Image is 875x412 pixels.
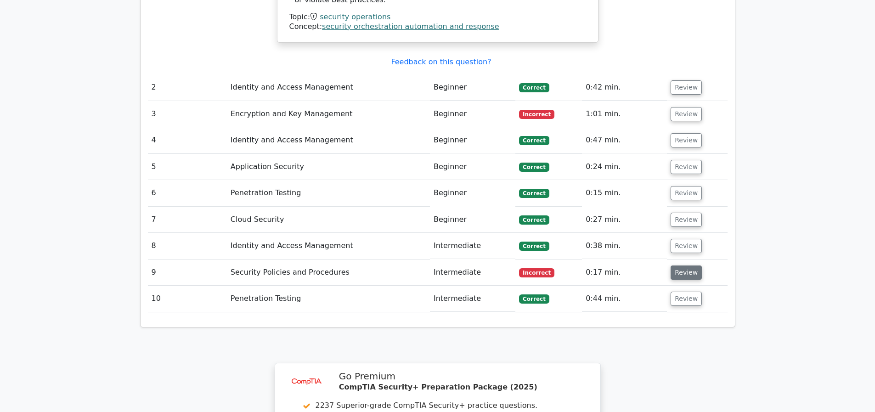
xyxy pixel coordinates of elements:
[519,268,554,277] span: Incorrect
[148,260,227,286] td: 9
[148,74,227,101] td: 2
[227,233,430,259] td: Identity and Access Management
[322,22,499,31] a: security orchestration automation and response
[289,22,586,32] div: Concept:
[289,12,586,22] div: Topic:
[582,180,667,206] td: 0:15 min.
[671,213,702,227] button: Review
[582,207,667,233] td: 0:27 min.
[519,242,549,251] span: Correct
[671,107,702,121] button: Review
[430,207,515,233] td: Beginner
[148,180,227,206] td: 6
[671,133,702,147] button: Review
[148,286,227,312] td: 10
[519,83,549,92] span: Correct
[430,180,515,206] td: Beginner
[671,186,702,200] button: Review
[582,74,667,101] td: 0:42 min.
[430,233,515,259] td: Intermediate
[227,207,430,233] td: Cloud Security
[519,189,549,198] span: Correct
[227,74,430,101] td: Identity and Access Management
[430,74,515,101] td: Beginner
[582,127,667,153] td: 0:47 min.
[148,233,227,259] td: 8
[320,12,390,21] a: security operations
[519,110,554,119] span: Incorrect
[582,154,667,180] td: 0:24 min.
[519,215,549,225] span: Correct
[430,127,515,153] td: Beginner
[227,127,430,153] td: Identity and Access Management
[227,260,430,286] td: Security Policies and Procedures
[671,239,702,253] button: Review
[227,180,430,206] td: Penetration Testing
[391,57,491,66] a: Feedback on this question?
[519,163,549,172] span: Correct
[671,80,702,95] button: Review
[582,233,667,259] td: 0:38 min.
[148,127,227,153] td: 4
[671,292,702,306] button: Review
[671,160,702,174] button: Review
[671,265,702,280] button: Review
[582,286,667,312] td: 0:44 min.
[227,101,430,127] td: Encryption and Key Management
[582,101,667,127] td: 1:01 min.
[430,286,515,312] td: Intermediate
[148,101,227,127] td: 3
[430,260,515,286] td: Intermediate
[148,154,227,180] td: 5
[148,207,227,233] td: 7
[430,154,515,180] td: Beginner
[519,136,549,145] span: Correct
[519,294,549,304] span: Correct
[227,286,430,312] td: Penetration Testing
[582,260,667,286] td: 0:17 min.
[227,154,430,180] td: Application Security
[430,101,515,127] td: Beginner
